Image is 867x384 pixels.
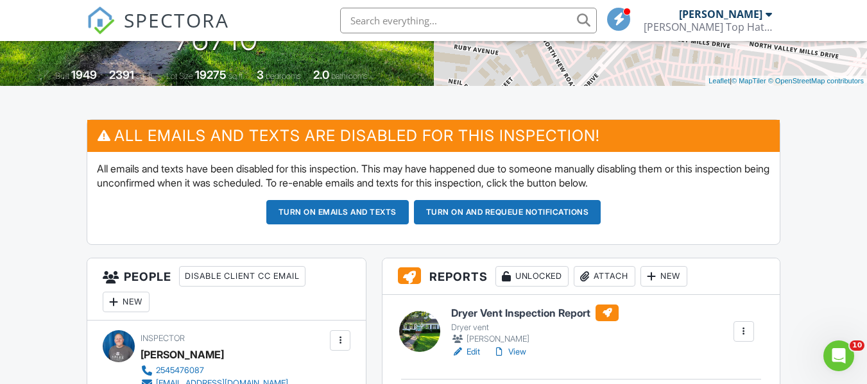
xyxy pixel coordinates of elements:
div: | [705,76,867,87]
a: View [493,346,526,358]
div: New [103,292,150,312]
div: Disable Client CC Email [179,266,305,287]
div: Ables Top Hat Home Services [644,21,772,33]
a: Edit [451,346,480,358]
span: bathrooms [331,71,368,81]
div: [PERSON_NAME] [141,345,224,364]
a: © OpenStreetMap contributors [768,77,864,85]
iframe: Intercom live chat [823,340,854,371]
div: 2391 [109,68,134,81]
div: [PERSON_NAME] [451,333,619,346]
div: Unlocked [495,266,569,287]
div: 1949 [71,68,97,81]
a: Leaflet [708,77,730,85]
h3: Reports [382,258,779,295]
span: SPECTORA [124,6,229,33]
img: The Best Home Inspection Software - Spectora [87,6,115,35]
h3: All emails and texts are disabled for this inspection! [87,120,780,151]
div: New [640,266,687,287]
span: bedrooms [266,71,301,81]
p: All emails and texts have been disabled for this inspection. This may have happened due to someon... [97,162,770,190]
a: © MapTiler [732,77,766,85]
span: Built [55,71,69,81]
div: [PERSON_NAME] [679,8,762,21]
a: SPECTORA [87,17,229,44]
div: 2545476087 [156,365,204,376]
button: Turn on and Requeue Notifications [414,200,601,224]
div: 19275 [195,68,227,81]
h3: People [87,258,366,321]
div: Dryer vent [451,322,619,333]
button: Turn on emails and texts [266,200,409,224]
span: 10 [850,340,864,351]
div: 3 [257,68,264,81]
span: sq. ft. [136,71,154,81]
a: 2545476087 [141,364,288,377]
span: sq.ft. [228,71,245,81]
div: Attach [574,266,635,287]
span: Inspector [141,333,185,343]
span: Lot Size [166,71,193,81]
input: Search everything... [340,8,597,33]
a: Dryer Vent Inspection Report Dryer vent [PERSON_NAME] [451,305,619,346]
div: 2.0 [313,68,329,81]
h6: Dryer Vent Inspection Report [451,305,619,321]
